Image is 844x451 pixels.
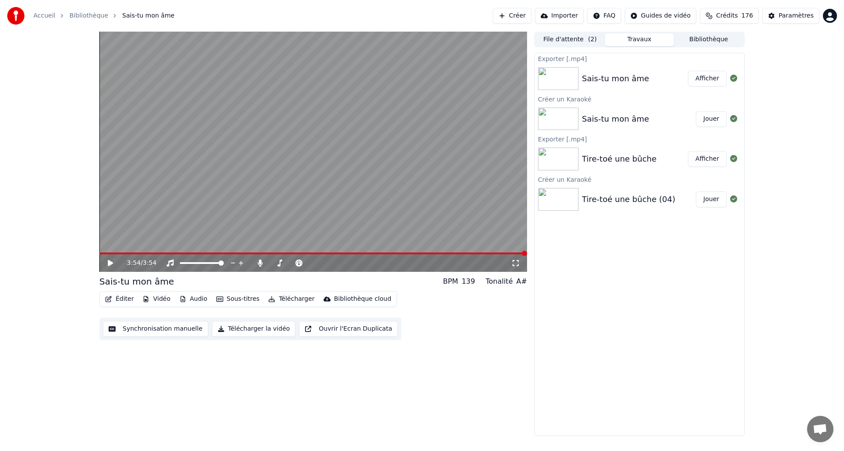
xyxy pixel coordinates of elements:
div: 139 [462,276,475,287]
div: Tonalité [486,276,513,287]
button: Télécharger la vidéo [212,321,296,337]
span: Sais-tu mon âme [122,11,175,20]
div: / [127,259,148,267]
span: 176 [741,11,753,20]
button: Importer [535,8,584,24]
button: Ouvrir l'Ecran Duplicata [299,321,398,337]
a: Ouvrir le chat [807,416,833,442]
button: Créer [493,8,531,24]
button: FAQ [587,8,621,24]
button: Afficher [688,71,727,87]
a: Bibliothèque [69,11,108,20]
span: 3:54 [127,259,141,267]
div: Exporter [.mp4] [535,53,744,64]
button: Crédits176 [700,8,759,24]
a: Accueil [33,11,55,20]
span: 3:54 [143,259,156,267]
span: Crédits [716,11,738,20]
div: Sais-tu mon âme [582,113,649,125]
div: Bibliothèque cloud [334,295,391,303]
button: Vidéo [139,293,174,305]
img: youka [7,7,25,25]
button: Éditer [102,293,137,305]
span: ( 2 ) [588,35,597,44]
button: Travaux [605,33,674,46]
div: Tire-toé une bûche [582,153,657,165]
div: Sais-tu mon âme [99,275,174,288]
div: Paramètres [779,11,814,20]
button: File d'attente [535,33,605,46]
button: Synchronisation manuelle [103,321,208,337]
div: Exporter [.mp4] [535,133,744,144]
div: Créer un Karaoké [535,174,744,184]
div: Tire-toé une bûche (04) [582,193,675,206]
button: Audio [176,293,211,305]
button: Afficher [688,151,727,167]
button: Jouer [696,191,727,207]
button: Guides de vidéo [625,8,696,24]
div: Créer un Karaoké [535,94,744,104]
div: A# [516,276,527,287]
button: Sous-titres [213,293,263,305]
button: Jouer [696,111,727,127]
div: Sais-tu mon âme [582,72,649,85]
button: Bibliothèque [674,33,743,46]
button: Paramètres [762,8,819,24]
div: BPM [443,276,458,287]
nav: breadcrumb [33,11,175,20]
button: Télécharger [265,293,318,305]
